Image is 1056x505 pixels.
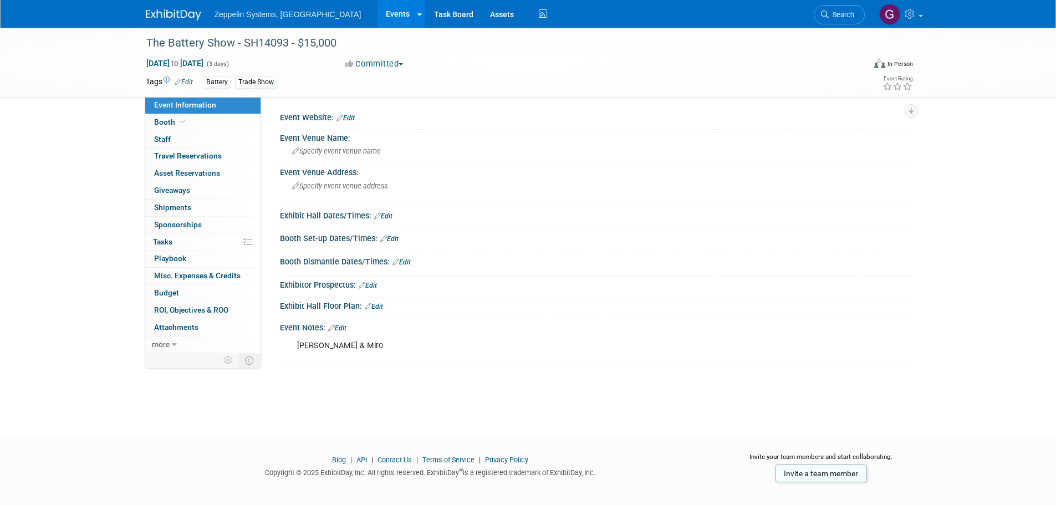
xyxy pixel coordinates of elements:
a: Travel Reservations [145,148,261,165]
span: Specify event venue name [292,147,381,155]
div: In-Person [887,60,913,68]
a: Privacy Policy [485,456,528,464]
a: API [356,456,367,464]
a: Edit [365,303,383,310]
span: | [348,456,355,464]
span: (3 days) [206,60,229,68]
span: Event Information [154,100,216,109]
img: ExhibitDay [146,9,201,21]
div: Exhibitor Prospectus: [280,277,911,291]
a: Shipments [145,200,261,216]
a: Booth [145,114,261,131]
span: Shipments [154,203,191,212]
a: Tasks [145,234,261,251]
a: ROI, Objectives & ROO [145,302,261,319]
a: Edit [175,78,193,86]
span: Playbook [154,254,186,263]
div: Battery [203,76,231,88]
a: Event Information [145,97,261,114]
div: Event Format [799,58,914,74]
span: | [369,456,376,464]
a: Misc. Expenses & Credits [145,268,261,284]
button: Committed [341,58,407,70]
a: Sponsorships [145,217,261,233]
div: Event Website: [280,109,911,124]
a: Playbook [145,251,261,267]
span: Tasks [153,237,172,246]
span: ROI, Objectives & ROO [154,305,228,314]
span: Staff [154,135,171,144]
a: Staff [145,131,261,148]
span: Giveaways [154,186,190,195]
a: Edit [392,258,411,266]
span: Search [829,11,854,19]
i: Booth reservation complete [180,119,186,125]
a: Attachments [145,319,261,336]
div: Exhibit Hall Dates/Times: [280,207,911,222]
td: Personalize Event Tab Strip [219,353,238,368]
div: The Battery Show - SH14093 - $15,000 [142,33,848,53]
span: to [170,59,180,68]
div: [PERSON_NAME] & Miro [289,335,789,357]
span: Attachments [154,323,198,331]
a: Edit [374,212,392,220]
span: Asset Reservations [154,169,220,177]
div: Event Venue Name: [280,130,911,144]
span: Zeppelin Systems, [GEOGRAPHIC_DATA] [215,10,361,19]
span: Sponsorships [154,220,202,229]
div: Trade Show [235,76,277,88]
div: Event Venue Address: [280,164,911,178]
td: Tags [146,76,193,89]
sup: ® [459,467,463,473]
div: Copyright © 2025 ExhibitDay, Inc. All rights reserved. ExhibitDay is a registered trademark of Ex... [146,465,716,478]
a: Asset Reservations [145,165,261,182]
a: Terms of Service [422,456,475,464]
div: Event Notes: [280,319,911,334]
a: Edit [336,114,355,122]
span: Misc. Expenses & Credits [154,271,241,280]
div: Invite your team members and start collaborating: [732,452,911,469]
a: Invite a team member [775,465,867,482]
span: Travel Reservations [154,151,222,160]
img: Format-Inperson.png [874,59,885,68]
div: Booth Set-up Dates/Times: [280,230,911,244]
span: | [476,456,483,464]
a: Budget [145,285,261,302]
span: Booth [154,118,188,126]
a: more [145,336,261,353]
a: Contact Us [377,456,412,464]
div: Event Rating [882,76,912,81]
span: more [152,340,170,349]
a: Edit [380,235,399,243]
td: Toggle Event Tabs [238,353,261,368]
div: Booth Dismantle Dates/Times: [280,253,911,268]
a: Search [814,5,865,24]
a: Blog [332,456,346,464]
a: Edit [328,324,346,332]
span: Specify event venue address [292,182,387,190]
span: Budget [154,288,179,297]
span: | [414,456,421,464]
div: Exhibit Hall Floor Plan: [280,298,911,312]
img: Genevieve Dewald [879,4,900,25]
a: Edit [359,282,377,289]
a: Giveaways [145,182,261,199]
span: [DATE] [DATE] [146,58,204,68]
